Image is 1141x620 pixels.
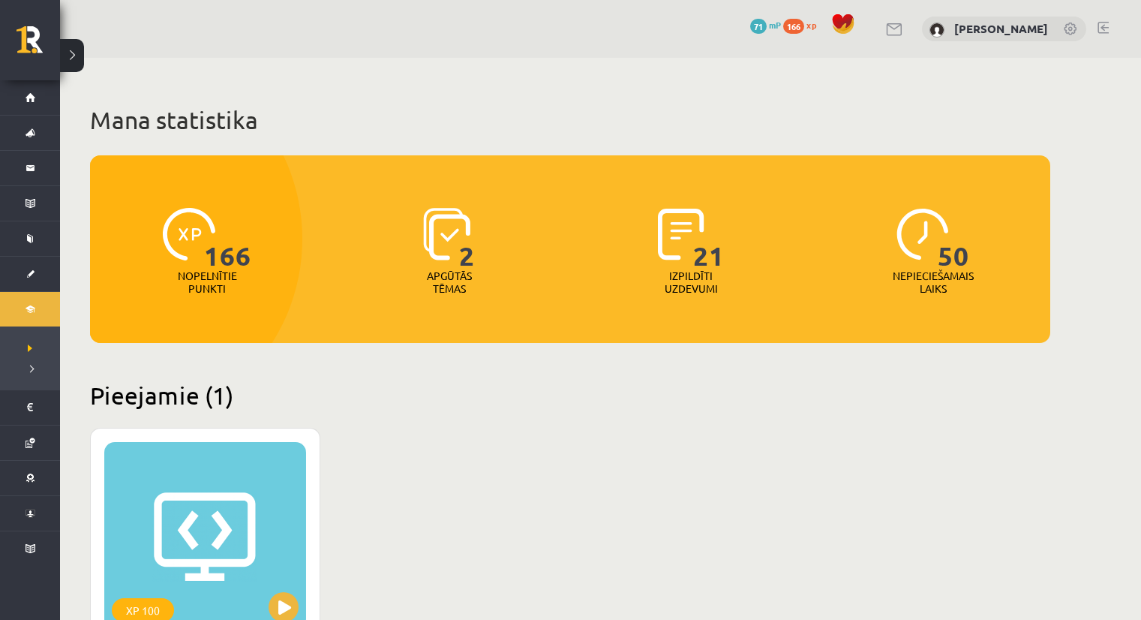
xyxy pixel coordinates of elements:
[90,105,1050,135] h1: Mana statistika
[896,208,949,260] img: icon-clock-7be60019b62300814b6bd22b8e044499b485619524d84068768e800edab66f18.svg
[204,208,251,269] span: 166
[783,19,824,31] a: 166 xp
[806,19,816,31] span: xp
[658,208,704,260] img: icon-completed-tasks-ad58ae20a441b2904462921112bc710f1caf180af7a3daa7317a5a94f2d26646.svg
[178,269,237,295] p: Nopelnītie punkti
[420,269,479,295] p: Apgūtās tēmas
[954,21,1048,36] a: [PERSON_NAME]
[423,208,470,260] img: icon-learned-topics-4a711ccc23c960034f471b6e78daf4a3bad4a20eaf4de84257b87e66633f6470.svg
[90,381,1050,410] h2: Pieejamie (1)
[893,269,974,295] p: Nepieciešamais laiks
[693,208,725,269] span: 21
[459,208,475,269] span: 2
[163,208,215,260] img: icon-xp-0682a9bc20223a9ccc6f5883a126b849a74cddfe5390d2b41b4391c66f2066e7.svg
[662,269,720,295] p: Izpildīti uzdevumi
[783,19,804,34] span: 166
[17,26,60,64] a: Rīgas 1. Tālmācības vidusskola
[938,208,969,269] span: 50
[769,19,781,31] span: mP
[750,19,781,31] a: 71 mP
[750,19,767,34] span: 71
[929,23,944,38] img: Anna Cirse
